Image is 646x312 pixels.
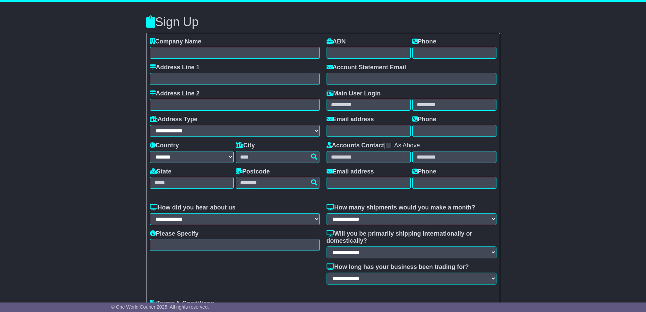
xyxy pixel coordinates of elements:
[327,168,374,176] label: Email address
[327,38,346,45] label: ABN
[412,168,436,176] label: Phone
[327,263,469,271] label: How long has your business been trading for?
[327,204,475,212] label: How many shipments would you make a month?
[412,116,436,123] label: Phone
[327,142,384,149] label: Accounts Contact
[327,230,496,245] label: Will you be primarily shipping internationally or domestically?
[150,300,214,307] label: Terms & Conditions
[150,38,201,45] label: Company Name
[412,38,436,45] label: Phone
[146,15,500,29] h3: Sign Up
[150,204,236,212] label: How did you hear about us
[327,116,374,123] label: Email address
[150,230,199,238] label: Please Specify
[150,90,200,97] label: Address Line 2
[327,90,381,97] label: Main User Login
[327,64,406,71] label: Account Statement Email
[150,64,200,71] label: Address Line 1
[236,168,270,176] label: Postcode
[150,168,172,176] label: State
[236,142,255,149] label: City
[111,304,209,310] span: © One World Courier 2025. All rights reserved.
[394,142,420,149] label: As Above
[327,142,496,151] div: |
[150,116,198,123] label: Address Type
[150,142,179,149] label: Country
